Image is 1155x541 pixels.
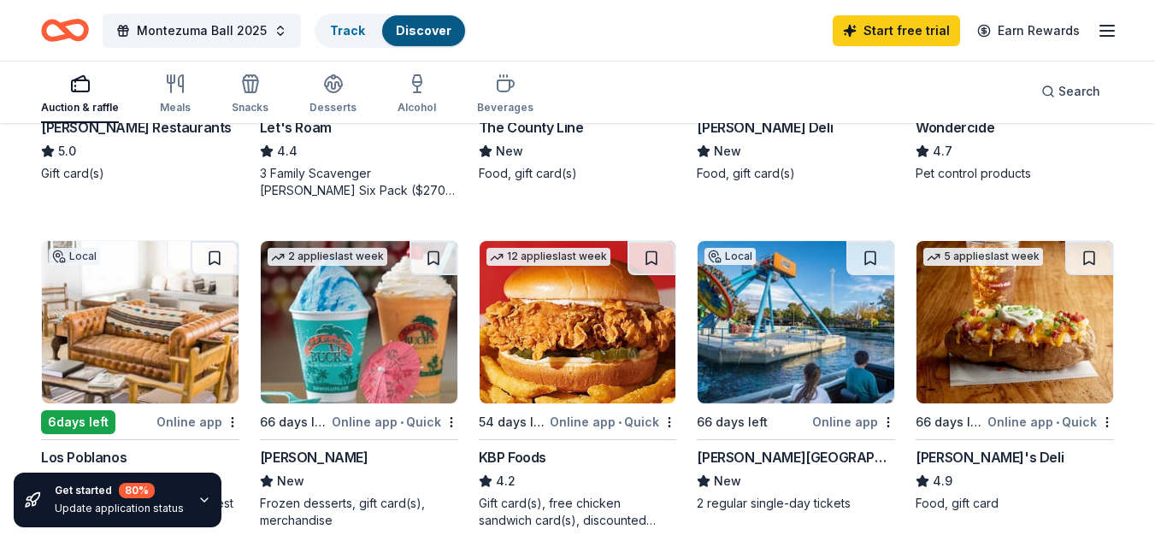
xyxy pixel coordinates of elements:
[49,248,100,265] div: Local
[833,15,960,46] a: Start free trial
[398,101,436,115] div: Alcohol
[160,101,191,115] div: Meals
[933,471,952,491] span: 4.9
[916,117,994,138] div: Wondercide
[479,495,677,529] div: Gift card(s), free chicken sandwich card(s), discounted catering
[697,447,895,467] div: [PERSON_NAME][GEOGRAPHIC_DATA]
[933,141,952,162] span: 4.7
[41,165,239,182] div: Gift card(s)
[268,248,387,266] div: 2 applies last week
[260,165,458,199] div: 3 Family Scavenger [PERSON_NAME] Six Pack ($270 Value), 2 Date Night Scavenger [PERSON_NAME] Two ...
[260,240,458,529] a: Image for Bahama Buck's2 applieslast week66 days leftOnline app•Quick[PERSON_NAME]NewFrozen desse...
[41,101,119,115] div: Auction & raffle
[41,410,115,434] div: 6 days left
[1058,81,1100,102] span: Search
[714,141,741,162] span: New
[480,241,676,403] img: Image for KBP Foods
[41,240,239,529] a: Image for Los PoblanosLocal6days leftOnline appLos PoblanosNewGift card(s), meeting space, guest ...
[916,495,1114,512] div: Food, gift card
[42,241,239,403] img: Image for Los Poblanos
[260,495,458,529] div: Frozen desserts, gift card(s), merchandise
[812,411,895,432] div: Online app
[916,240,1114,512] a: Image for Jason's Deli5 applieslast week66 days leftOnline app•Quick[PERSON_NAME]'s Deli4.9Food, ...
[58,141,76,162] span: 5.0
[137,21,267,41] span: Montezuma Ball 2025
[698,241,894,403] img: Image for Cliff's Amusement Park
[697,495,895,512] div: 2 regular single-day tickets
[697,117,833,138] div: [PERSON_NAME] Deli
[309,101,357,115] div: Desserts
[987,411,1114,432] div: Online app Quick
[396,23,451,38] a: Discover
[967,15,1090,46] a: Earn Rewards
[697,165,895,182] div: Food, gift card(s)
[260,117,332,138] div: Let's Roam
[400,415,404,429] span: •
[704,248,756,265] div: Local
[315,14,467,48] button: TrackDiscover
[261,241,457,403] img: Image for Bahama Buck's
[496,471,516,491] span: 4.2
[55,502,184,515] div: Update application status
[618,415,622,429] span: •
[477,101,533,115] div: Beverages
[550,411,676,432] div: Online app Quick
[119,483,155,498] div: 80 %
[41,447,127,467] div: Los Poblanos
[714,471,741,491] span: New
[55,483,184,498] div: Get started
[232,101,268,115] div: Snacks
[41,10,89,50] a: Home
[232,67,268,123] button: Snacks
[697,412,768,432] div: 66 days left
[160,67,191,123] button: Meals
[103,14,301,48] button: Montezuma Ball 2025
[156,411,239,432] div: Online app
[697,240,895,512] a: Image for Cliff's Amusement ParkLocal66 days leftOnline app[PERSON_NAME][GEOGRAPHIC_DATA]New2 reg...
[332,411,458,432] div: Online app Quick
[916,165,1114,182] div: Pet control products
[260,447,368,467] div: [PERSON_NAME]
[330,23,365,38] a: Track
[479,165,677,182] div: Food, gift card(s)
[486,248,610,266] div: 12 applies last week
[277,141,298,162] span: 4.4
[309,67,357,123] button: Desserts
[479,117,584,138] div: The County Line
[41,67,119,123] button: Auction & raffle
[260,412,328,432] div: 66 days left
[916,241,1113,403] img: Image for Jason's Deli
[479,412,547,432] div: 54 days left
[1028,74,1114,109] button: Search
[496,141,523,162] span: New
[479,240,677,529] a: Image for KBP Foods12 applieslast week54 days leftOnline app•QuickKBP Foods4.2Gift card(s), free ...
[398,67,436,123] button: Alcohol
[916,447,1064,467] div: [PERSON_NAME]'s Deli
[479,447,546,467] div: KBP Foods
[1056,415,1059,429] span: •
[923,248,1043,266] div: 5 applies last week
[916,412,984,432] div: 66 days left
[41,117,232,138] div: [PERSON_NAME] Restaurants
[477,67,533,123] button: Beverages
